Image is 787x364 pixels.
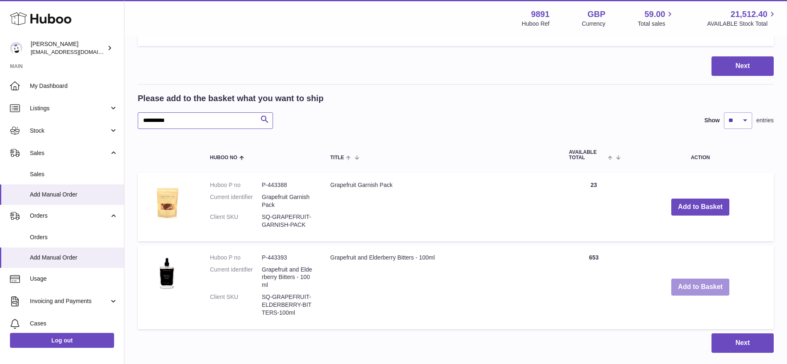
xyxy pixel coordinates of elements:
strong: GBP [587,9,605,20]
span: [EMAIL_ADDRESS][DOMAIN_NAME] [31,49,122,55]
span: Cases [30,320,118,328]
dt: Current identifier [210,266,262,289]
dd: Grapefruit and Elderberry Bitters - 100ml [262,266,314,289]
span: Title [330,155,344,160]
span: Total sales [638,20,675,28]
button: Add to Basket [671,279,729,296]
span: entries [756,116,774,124]
span: Huboo no [210,155,237,160]
dt: Huboo P no [210,254,262,262]
span: Orders [30,212,109,220]
span: Invoicing and Payments [30,297,109,305]
div: [PERSON_NAME] [31,40,105,56]
td: 23 [560,173,627,241]
span: Usage [30,275,118,283]
dt: Client SKU [210,213,262,229]
span: Add Manual Order [30,191,118,199]
a: Log out [10,333,114,348]
span: AVAILABLE Total [569,150,606,160]
a: 21,512.40 AVAILABLE Stock Total [707,9,777,28]
span: 21,512.40 [731,9,768,20]
span: Sales [30,149,109,157]
dd: Grapefruit Garnish Pack [262,193,314,209]
td: Grapefruit and Elderberry Bitters - 100ml [322,245,560,329]
span: Sales [30,170,118,178]
span: AVAILABLE Stock Total [707,20,777,28]
td: 653 [560,245,627,329]
span: Orders [30,233,118,241]
dd: SQ-GRAPEFRUIT-ELDERBERRY-BITTERS-100ml [262,293,314,317]
h2: Please add to the basket what you want to ship [138,93,324,104]
button: Add to Basket [671,199,729,216]
span: Listings [30,104,109,112]
dt: Client SKU [210,293,262,317]
dd: SQ-GRAPEFRUIT-GARNISH-PACK [262,213,314,229]
dd: P-443393 [262,254,314,262]
span: 59.00 [644,9,665,20]
span: Stock [30,127,109,135]
img: Grapefruit and Elderberry Bitters - 100ml [146,254,188,295]
label: Show [704,116,720,124]
a: 59.00 Total sales [638,9,675,28]
div: Currency [582,20,606,28]
dt: Current identifier [210,193,262,209]
td: Grapefruit Garnish Pack [322,173,560,241]
dt: Huboo P no [210,181,262,189]
th: Action [627,141,774,169]
button: Next [711,333,774,353]
div: Huboo Ref [522,20,550,28]
button: Next [711,56,774,76]
img: internalAdmin-9891@internal.huboo.com [10,42,22,54]
span: Add Manual Order [30,254,118,262]
img: Grapefruit Garnish Pack [146,181,188,223]
span: My Dashboard [30,82,118,90]
strong: 9891 [531,9,550,20]
dd: P-443388 [262,181,314,189]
